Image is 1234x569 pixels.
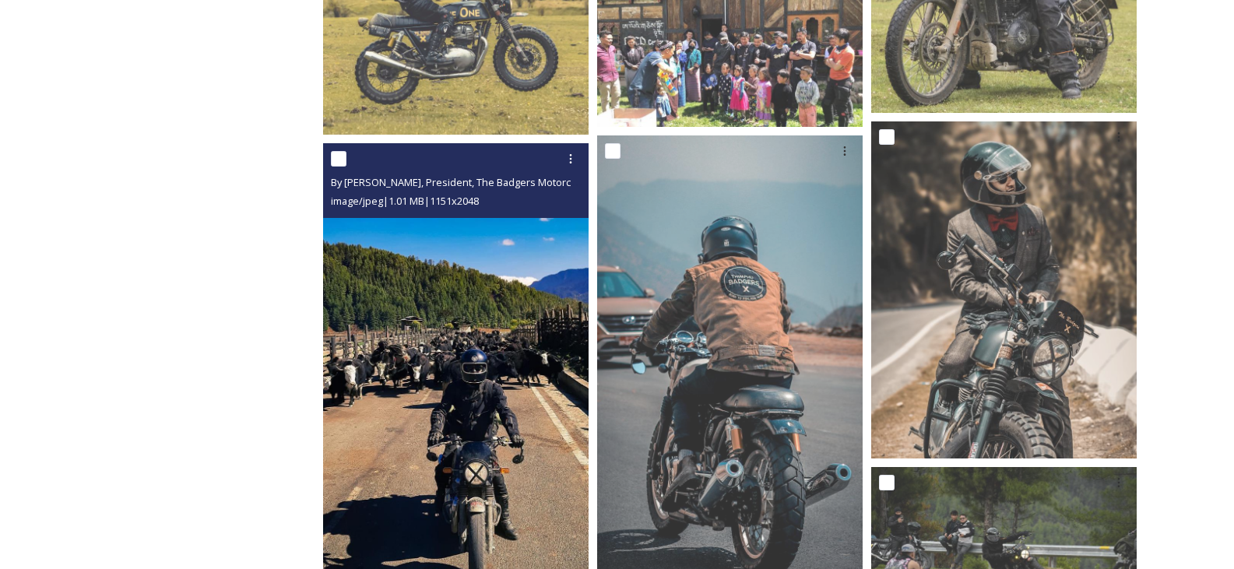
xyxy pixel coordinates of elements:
span: By [PERSON_NAME], President, The Badgers Motorcycle Club 50.jpg [331,174,642,189]
img: By Leewang Tobgay, President, The Badgers Motorcycle Club 11.JPG [871,121,1141,458]
span: image/jpeg | 1.01 MB | 1151 x 2048 [331,194,479,208]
